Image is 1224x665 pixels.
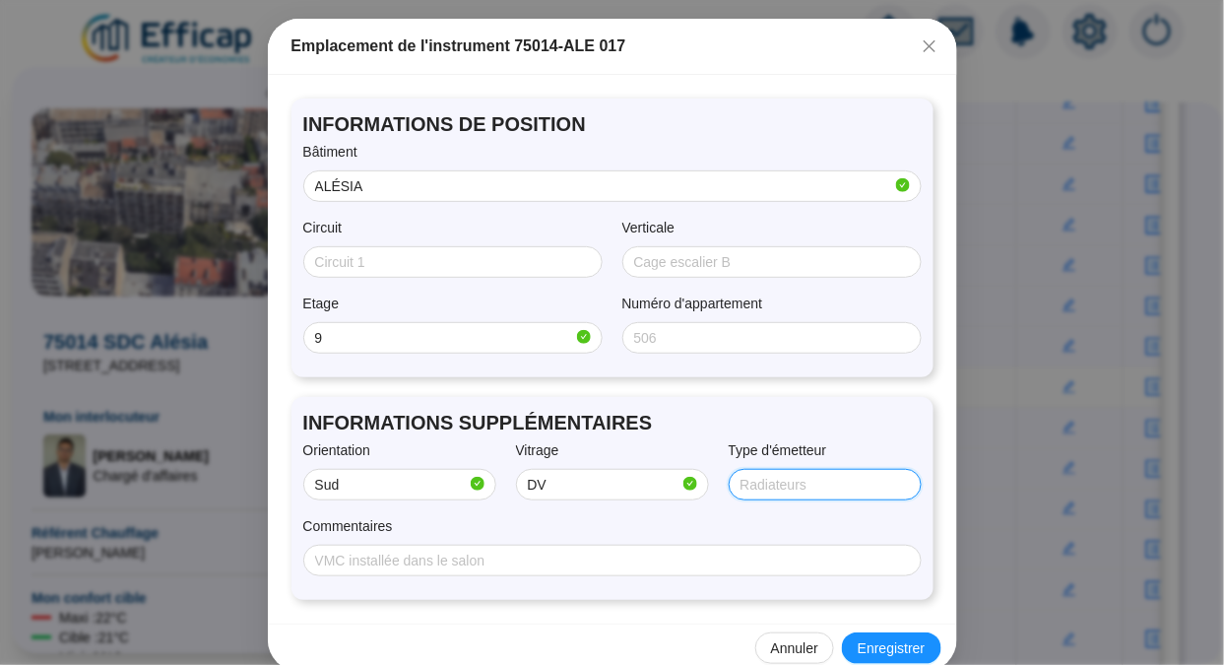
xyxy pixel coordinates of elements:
button: Annuler [755,632,834,664]
label: Commentaires [303,516,407,537]
input: Type d'émetteur [741,475,906,496]
input: Commentaires [315,551,906,571]
span: close [922,38,937,54]
label: Circuit [303,218,356,238]
label: Numéro d'appartement [622,294,777,314]
label: Bâtiment [303,142,371,163]
input: Numéro d'appartement [634,328,906,349]
span: Enregistrer [858,638,925,659]
input: Vitrage [528,475,679,496]
button: Close [914,31,945,62]
label: Orientation [303,440,384,461]
input: Etage [315,328,573,349]
input: Circuit [315,252,587,273]
span: Annuler [771,638,818,659]
label: Verticale [622,218,689,238]
input: Orientation [315,475,467,496]
label: Vitrage [516,440,573,461]
div: Emplacement de l'instrument 75014-ALE 017 [291,34,934,58]
button: Enregistrer [842,632,940,664]
span: Fermer [914,38,945,54]
input: Bâtiment [315,176,892,197]
span: INFORMATIONS DE POSITION [303,110,922,138]
span: INFORMATIONS SUPPLÉMENTAIRES [303,409,922,436]
label: Type d'émetteur [729,440,841,461]
input: Verticale [634,252,906,273]
label: Etage [303,294,353,314]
